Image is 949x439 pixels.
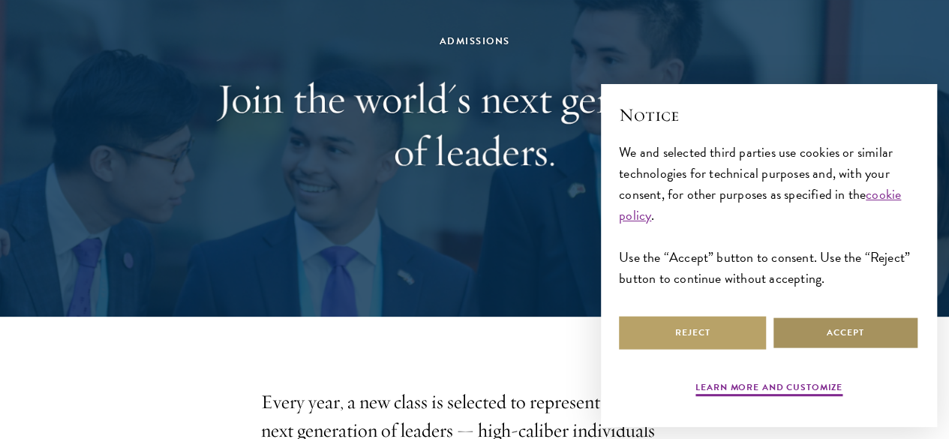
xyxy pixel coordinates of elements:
h1: Join the world's next generation of leaders. [216,72,734,177]
div: We and selected third parties use cookies or similar technologies for technical purposes and, wit... [619,142,919,290]
a: cookie policy [619,184,901,225]
button: Reject [619,316,766,350]
h2: Notice [619,102,919,128]
div: Admissions [216,33,734,50]
button: Learn more and customize [695,380,842,398]
button: Accept [772,316,919,350]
